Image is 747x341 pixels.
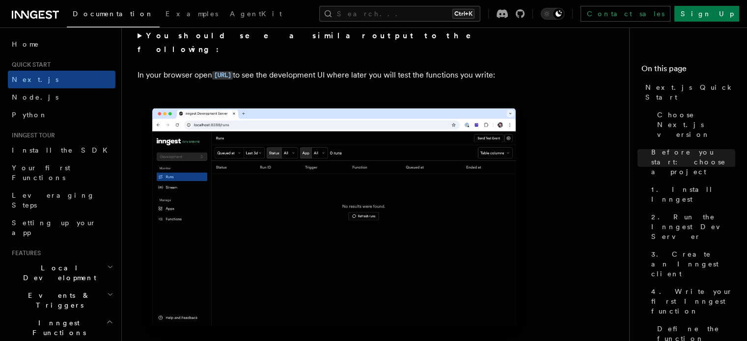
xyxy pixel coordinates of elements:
span: 4. Write your first Inngest function [651,287,735,316]
span: Inngest tour [8,131,55,139]
a: Setting up your app [8,214,115,241]
span: Examples [166,10,218,18]
span: Inngest Functions [8,318,106,338]
a: Python [8,106,115,124]
span: 2. Run the Inngest Dev Server [651,212,735,241]
button: Toggle dark mode [541,8,564,20]
a: [URL] [212,70,233,79]
a: Sign Up [674,6,739,22]
span: Choose Next.js version [657,110,735,139]
span: Quick start [8,61,51,69]
span: Local Development [8,263,107,283]
span: Next.js Quick Start [645,82,735,102]
span: Before you start: choose a project [651,147,735,177]
a: Home [8,35,115,53]
button: Events & Triggers [8,287,115,314]
a: Install the SDK [8,141,115,159]
span: Leveraging Steps [12,191,95,209]
code: [URL] [212,71,233,79]
a: 1. Install Inngest [647,181,735,208]
a: Next.js Quick Start [641,79,735,106]
a: Contact sales [581,6,670,22]
span: 3. Create an Inngest client [651,249,735,279]
span: AgentKit [230,10,282,18]
a: 3. Create an Inngest client [647,245,735,283]
a: Your first Functions [8,159,115,186]
a: 4. Write your first Inngest function [647,283,735,320]
span: Events & Triggers [8,290,107,310]
a: AgentKit [224,3,288,26]
p: In your browser open to see the development UI where later you will test the functions you write: [138,68,530,82]
a: Before you start: choose a project [647,143,735,181]
span: Your first Functions [12,164,70,182]
summary: You should see a similar output to the following: [138,29,530,56]
span: Python [12,111,48,119]
a: Documentation [67,3,160,27]
strong: You should see a similar output to the following: [138,31,485,54]
button: Local Development [8,259,115,287]
button: Search...Ctrl+K [319,6,480,22]
h4: On this page [641,63,735,79]
a: Next.js [8,71,115,88]
a: Node.js [8,88,115,106]
span: Install the SDK [12,146,113,154]
a: Leveraging Steps [8,186,115,214]
kbd: Ctrl+K [452,9,474,19]
a: Choose Next.js version [653,106,735,143]
a: Examples [160,3,224,26]
a: 2. Run the Inngest Dev Server [647,208,735,245]
span: Documentation [73,10,154,18]
span: Features [8,249,41,257]
span: Setting up your app [12,219,96,236]
span: Next.js [12,76,58,83]
span: Home [12,39,39,49]
span: Node.js [12,93,58,101]
span: 1. Install Inngest [651,184,735,204]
